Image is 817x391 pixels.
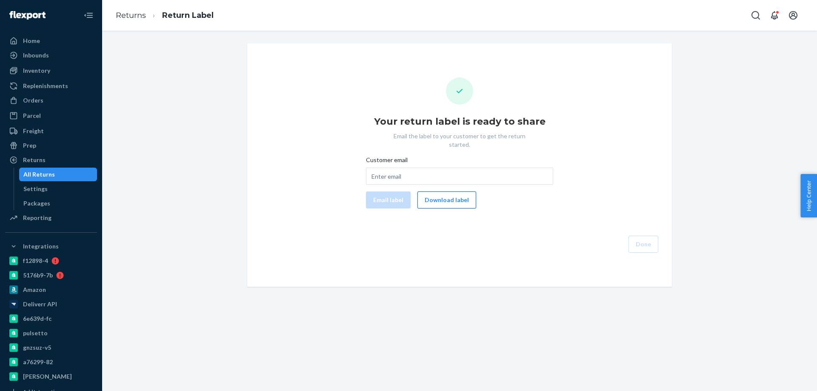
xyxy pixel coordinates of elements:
[385,132,534,149] p: Email the label to your customer to get the return started.
[5,297,97,311] a: Deliverr API
[785,7,802,24] button: Open account menu
[628,236,658,253] button: Done
[23,285,46,294] div: Amazon
[5,283,97,297] a: Amazon
[23,314,51,323] div: 6e639d-fc
[23,51,49,60] div: Inbounds
[23,37,40,45] div: Home
[5,326,97,340] a: pulsetto
[23,358,53,366] div: a76299-82
[5,34,97,48] a: Home
[766,7,783,24] button: Open notifications
[417,191,476,208] button: Download label
[5,341,97,354] a: gnzsuz-v5
[80,7,97,24] button: Close Navigation
[162,11,214,20] a: Return Label
[9,11,46,20] img: Flexport logo
[5,312,97,325] a: 6e639d-fc
[23,111,41,120] div: Parcel
[747,7,764,24] button: Open Search Box
[23,96,43,105] div: Orders
[23,257,48,265] div: f12898-4
[23,127,44,135] div: Freight
[116,11,146,20] a: Returns
[5,370,97,383] a: [PERSON_NAME]
[23,242,59,251] div: Integrations
[23,141,36,150] div: Prep
[19,197,97,210] a: Packages
[23,82,68,90] div: Replenishments
[23,156,46,164] div: Returns
[23,170,55,179] div: All Returns
[23,66,50,75] div: Inventory
[5,240,97,253] button: Integrations
[5,268,97,282] a: 5176b9-7b
[5,124,97,138] a: Freight
[23,185,48,193] div: Settings
[23,199,50,208] div: Packages
[5,139,97,152] a: Prep
[19,182,97,196] a: Settings
[5,211,97,225] a: Reporting
[5,49,97,62] a: Inbounds
[5,64,97,77] a: Inventory
[366,168,553,185] input: Customer email
[366,191,411,208] button: Email label
[5,254,97,268] a: f12898-4
[5,94,97,107] a: Orders
[5,79,97,93] a: Replenishments
[23,343,51,352] div: gnzsuz-v5
[23,214,51,222] div: Reporting
[23,271,53,280] div: 5176b9-7b
[5,355,97,369] a: a76299-82
[374,115,546,128] h1: Your return label is ready to share
[5,153,97,167] a: Returns
[23,329,48,337] div: pulsetto
[5,109,97,123] a: Parcel
[23,372,72,381] div: [PERSON_NAME]
[366,156,408,168] span: Customer email
[19,168,97,181] a: All Returns
[800,174,817,217] button: Help Center
[23,300,57,308] div: Deliverr API
[109,3,220,28] ol: breadcrumbs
